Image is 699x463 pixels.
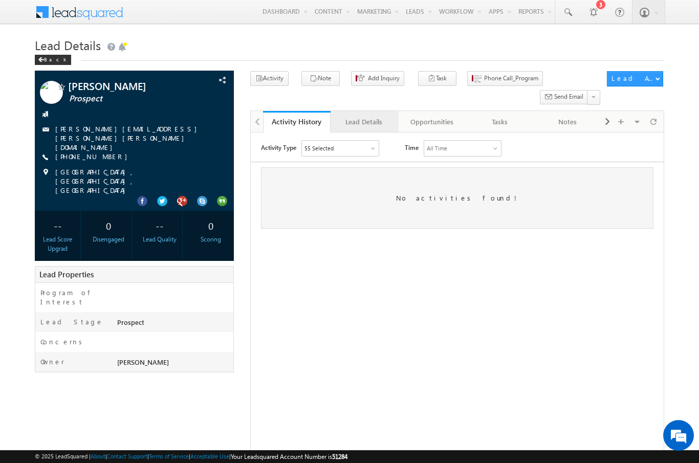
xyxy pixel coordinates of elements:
[115,317,233,332] div: Prospect
[611,74,655,83] div: Lead Actions
[474,116,525,128] div: Tasks
[418,71,456,86] button: Task
[40,337,86,346] label: Concerns
[10,35,403,96] div: No activities found!
[51,8,128,24] div: Sales Activity,Program,Email Bounced,Email Link Clicked,Email Marked Spam & 50 more..
[69,94,192,104] span: Prospect
[54,11,83,20] div: 55 Selected
[117,358,169,366] span: [PERSON_NAME]
[91,453,105,459] a: About
[55,152,133,162] span: [PHONE_NUMBER]
[331,111,398,133] a: Lead Details
[176,11,196,20] div: All Time
[399,111,466,133] a: Opportunities
[89,216,129,235] div: 0
[271,117,323,126] div: Activity History
[149,453,189,459] a: Terms of Service
[607,71,663,86] button: Lead Actions
[332,453,347,460] span: 51284
[89,235,129,244] div: Disengaged
[68,81,191,91] span: [PERSON_NAME]
[35,55,71,65] div: Back
[190,216,231,235] div: 0
[35,54,76,63] a: Back
[55,124,202,151] a: [PERSON_NAME][EMAIL_ADDRESS][PERSON_NAME][PERSON_NAME][DOMAIN_NAME]
[40,357,64,366] label: Owner
[140,235,180,244] div: Lead Quality
[140,216,180,235] div: --
[37,216,78,235] div: --
[190,453,229,459] a: Acceptable Use
[190,235,231,244] div: Scoring
[534,111,601,133] a: Notes
[368,74,400,83] span: Add Inquiry
[40,288,107,306] label: Program of Interest
[250,71,289,86] button: Activity
[467,71,543,86] button: Phone Call_Program
[301,71,340,86] button: Note
[40,317,103,326] label: Lead Stage
[263,111,331,133] a: Activity History
[39,269,94,279] span: Lead Properties
[231,453,347,460] span: Your Leadsquared Account Number is
[466,111,534,133] a: Tasks
[35,452,347,461] span: © 2025 LeadSquared | | | | |
[351,71,404,86] button: Add Inquiry
[542,116,592,128] div: Notes
[55,167,215,195] span: [GEOGRAPHIC_DATA], [GEOGRAPHIC_DATA], [GEOGRAPHIC_DATA]
[554,92,583,101] span: Send Email
[40,81,63,107] img: Profile photo
[540,90,588,105] button: Send Email
[35,37,101,53] span: Lead Details
[10,8,46,23] span: Activity Type
[37,235,78,253] div: Lead Score Upgrad
[154,8,168,23] span: Time
[484,74,538,83] span: Phone Call_Program
[339,116,389,128] div: Lead Details
[107,453,147,459] a: Contact Support
[407,116,457,128] div: Opportunities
